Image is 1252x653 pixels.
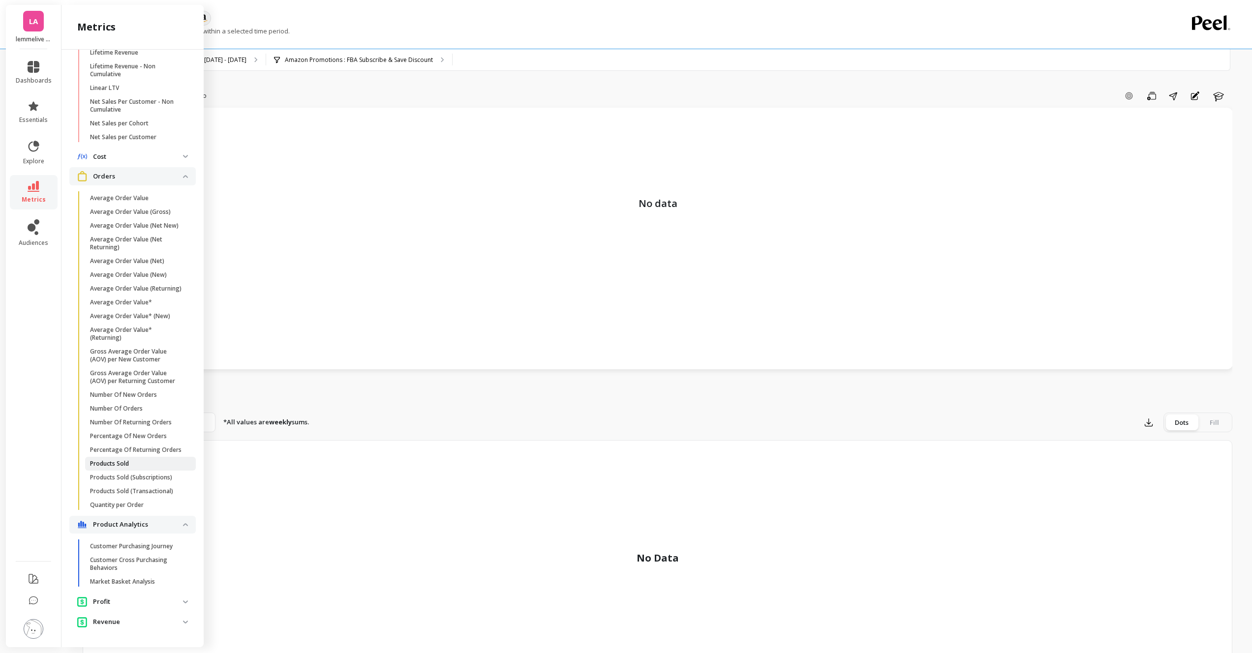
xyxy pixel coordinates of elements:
[90,62,184,78] p: Lifetime Revenue - Non Cumulative
[19,116,48,124] span: essentials
[90,348,184,363] p: Gross Average Order Value (AOV) per New Customer
[29,16,38,27] span: LA
[90,257,164,265] p: Average Order Value (Net)
[19,239,48,247] span: audiences
[77,596,87,607] img: navigation item icon
[90,578,155,586] p: Market Basket Analysis
[90,133,156,141] p: Net Sales per Customer
[93,520,183,530] p: Product Analytics
[637,551,679,565] p: No Data
[269,417,292,426] strong: weekly
[23,157,44,165] span: explore
[77,20,116,34] h2: metrics
[183,523,188,526] img: down caret icon
[77,521,87,529] img: navigation item icon
[90,298,152,306] p: Average Order Value*
[90,326,184,342] p: Average Order Value* (Returning)
[90,49,138,57] p: Lifetime Revenue
[77,171,87,181] img: navigation item icon
[93,152,183,162] p: Cost
[90,418,172,426] p: Number Of Returning Orders
[90,487,173,495] p: Products Sold (Transactional)
[90,84,119,92] p: Linear LTV
[90,271,167,279] p: Average Order Value (New)
[223,417,309,427] p: *All values are sums.
[16,35,52,43] p: lemmelive - Amazon
[90,474,172,481] p: Products Sold (Subscriptions)
[90,312,170,320] p: Average Order Value* (New)
[90,285,182,293] p: Average Order Value (Returning)
[90,432,167,440] p: Percentage Of New Orders
[92,118,1223,211] p: No data
[183,600,188,603] img: down caret icon
[90,194,149,202] p: Average Order Value
[1198,415,1230,430] div: Fill
[90,405,143,413] p: Number Of Orders
[93,172,183,181] p: Orders
[90,460,129,468] p: Products Sold
[83,384,1232,407] nav: Tabs
[93,617,183,627] p: Revenue
[22,196,46,204] span: metrics
[90,236,184,251] p: Average Order Value (Net Returning)
[90,391,157,399] p: Number Of New Orders
[90,542,173,550] p: Customer Purchasing Journey
[90,501,144,509] p: Quantity per Order
[90,369,184,385] p: Gross Average Order Value (AOV) per Returning Customer
[90,119,149,127] p: Net Sales per Cohort
[90,556,184,572] p: Customer Cross Purchasing Behaviors
[77,153,87,160] img: navigation item icon
[1165,415,1198,430] div: Dots
[90,208,171,216] p: Average Order Value (Gross)
[16,77,52,85] span: dashboards
[77,617,87,627] img: navigation item icon
[285,56,433,64] p: Amazon Promotions : FBA Subscribe & Save Discount
[90,446,182,454] p: Percentage Of Returning Orders
[90,98,184,114] p: Net Sales Per Customer - Non Cumulative
[183,621,188,623] img: down caret icon
[183,175,188,178] img: down caret icon
[93,597,183,607] p: Profit
[90,222,179,230] p: Average Order Value (Net New)
[24,619,43,639] img: profile picture
[183,155,188,158] img: down caret icon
